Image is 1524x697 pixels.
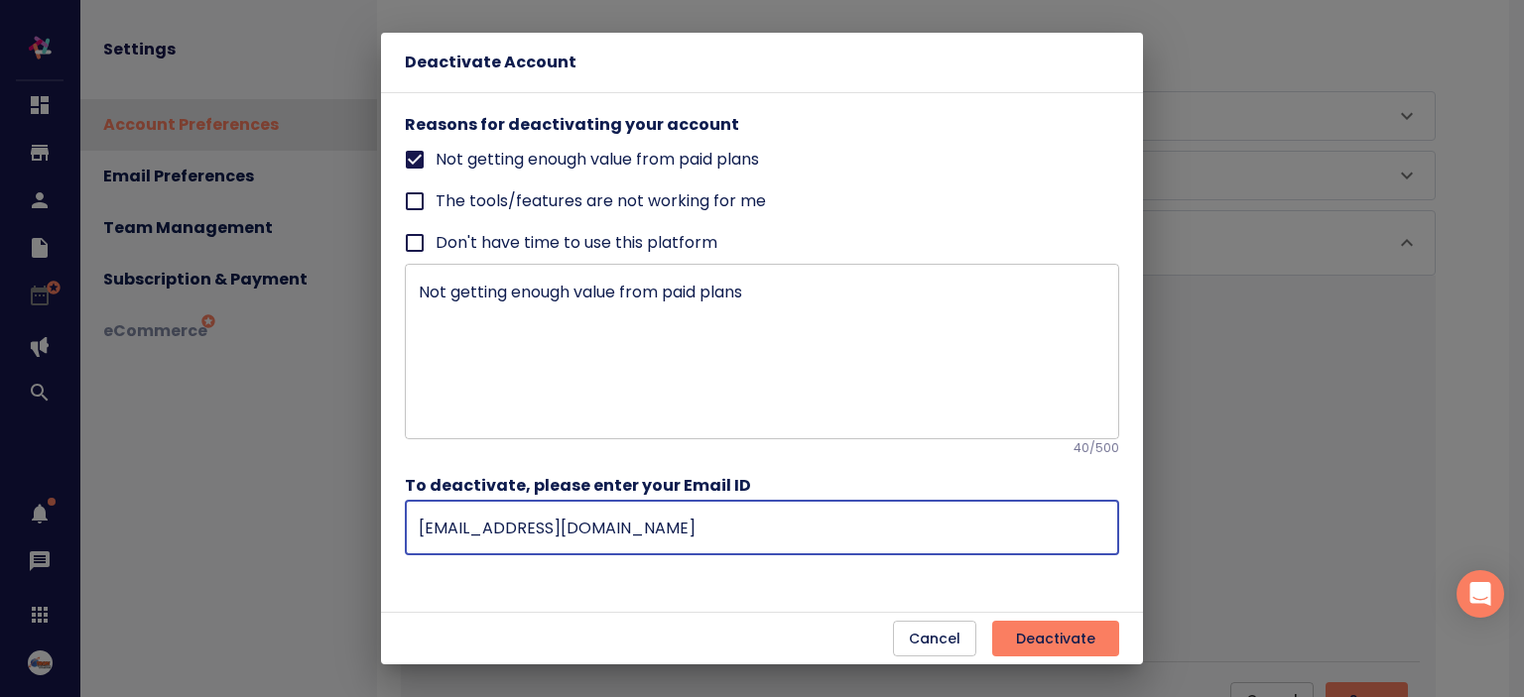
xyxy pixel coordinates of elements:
h6: To deactivate, please enter your Email ID [405,472,751,500]
h6: Reasons for deactivating your account [405,111,1119,139]
h6: Deactivate Account [405,49,1119,76]
span: Deactivate [1016,627,1095,651]
span: Don't have time to use this platform [436,231,717,255]
input: Email ID [405,500,1119,555]
p: 40 /500 [1074,439,1119,456]
span: Cancel [909,627,960,651]
span: Not getting enough value from paid plans [436,148,759,172]
button: Deactivate [992,621,1119,657]
button: Cancel [893,621,976,657]
div: Open Intercom Messenger [1457,570,1504,618]
textarea: Not getting enough value from paid plans [419,283,1105,421]
span: The tools/features are not working for me [436,189,766,213]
